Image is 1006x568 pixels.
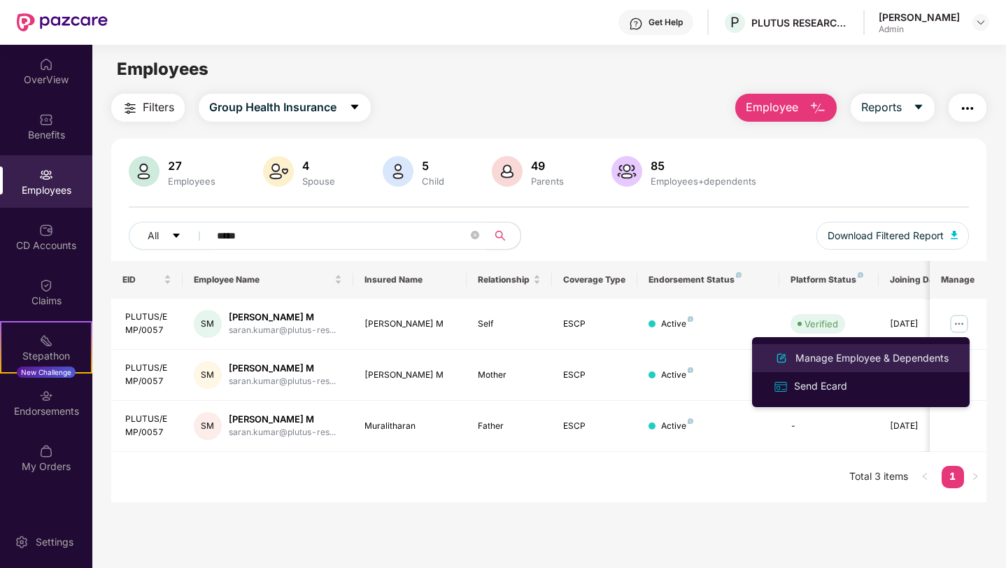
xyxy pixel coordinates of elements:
[229,362,336,375] div: [PERSON_NAME] M
[793,350,951,366] div: Manage Employee & Dependents
[773,379,788,395] img: svg+xml;base64,PHN2ZyB4bWxucz0iaHR0cDovL3d3dy53My5vcmcvMjAwMC9zdmciIHdpZHRoPSIxNiIgaGVpZ2h0PSIxNi...
[17,13,108,31] img: New Pazcare Logo
[563,369,626,382] div: ESCP
[111,261,183,299] th: EID
[942,466,964,488] li: 1
[914,466,936,488] li: Previous Page
[229,311,336,324] div: [PERSON_NAME] M
[861,99,902,116] span: Reports
[39,223,53,237] img: svg+xml;base64,PHN2ZyBpZD0iQ0RfQWNjb3VudHMiIGRhdGEtbmFtZT0iQ0QgQWNjb3VudHMiIHhtbG5zPSJodHRwOi8vd3...
[751,16,849,29] div: PLUTUS RESEARCH PRIVATE LIMITED
[951,231,958,239] img: svg+xml;base64,PHN2ZyB4bWxucz0iaHR0cDovL3d3dy53My5vcmcvMjAwMC9zdmciIHhtbG5zOnhsaW5rPSJodHRwOi8vd3...
[649,17,683,28] div: Get Help
[299,176,338,187] div: Spouse
[199,94,371,122] button: Group Health Insurancecaret-down
[39,168,53,182] img: svg+xml;base64,PHN2ZyBpZD0iRW1wbG95ZWVzIiB4bWxucz0iaHR0cDovL3d3dy53My5vcmcvMjAwMC9zdmciIHdpZHRoPS...
[39,389,53,403] img: svg+xml;base64,PHN2ZyBpZD0iRW5kb3JzZW1lbnRzIiB4bWxucz0iaHR0cDovL3d3dy53My5vcmcvMjAwMC9zdmciIHdpZH...
[851,94,935,122] button: Reportscaret-down
[648,159,759,173] div: 85
[39,113,53,127] img: svg+xml;base64,PHN2ZyBpZD0iQmVuZWZpdHMiIHhtbG5zPSJodHRwOi8vd3d3LnczLm9yZy8yMDAwL3N2ZyIgd2lkdGg9Ij...
[661,369,693,382] div: Active
[879,10,960,24] div: [PERSON_NAME]
[971,472,979,481] span: right
[349,101,360,114] span: caret-down
[111,94,185,122] button: Filters
[471,229,479,243] span: close-circle
[194,310,222,338] div: SM
[471,231,479,239] span: close-circle
[129,222,214,250] button: Allcaret-down
[122,274,161,285] span: EID
[125,413,171,439] div: PLUTUS/EMP/0057
[486,222,521,250] button: search
[478,274,530,285] span: Relationship
[779,401,879,452] td: -
[964,466,986,488] button: right
[563,420,626,433] div: ESCP
[688,367,693,373] img: svg+xml;base64,PHN2ZyB4bWxucz0iaHR0cDovL3d3dy53My5vcmcvMjAwMC9zdmciIHdpZHRoPSI4IiBoZWlnaHQ9IjgiIH...
[913,101,924,114] span: caret-down
[975,17,986,28] img: svg+xml;base64,PHN2ZyBpZD0iRHJvcGRvd24tMzJ4MzIiIHhtbG5zPSJodHRwOi8vd3d3LnczLm9yZy8yMDAwL3N2ZyIgd2...
[648,176,759,187] div: Employees+dependents
[478,318,541,331] div: Self
[858,272,863,278] img: svg+xml;base64,PHN2ZyB4bWxucz0iaHR0cDovL3d3dy53My5vcmcvMjAwMC9zdmciIHdpZHRoPSI4IiBoZWlnaHQ9IjgiIH...
[148,228,159,243] span: All
[143,99,174,116] span: Filters
[879,24,960,35] div: Admin
[809,100,826,117] img: svg+xml;base64,PHN2ZyB4bWxucz0iaHR0cDovL3d3dy53My5vcmcvMjAwMC9zdmciIHhtbG5zOnhsaW5rPSJodHRwOi8vd3...
[39,278,53,292] img: svg+xml;base64,PHN2ZyBpZD0iQ2xhaW0iIHhtbG5zPSJodHRwOi8vd3d3LnczLm9yZy8yMDAwL3N2ZyIgd2lkdGg9IjIwIi...
[736,272,742,278] img: svg+xml;base64,PHN2ZyB4bWxucz0iaHR0cDovL3d3dy53My5vcmcvMjAwMC9zdmciIHdpZHRoPSI4IiBoZWlnaHQ9IjgiIH...
[364,369,456,382] div: [PERSON_NAME] M
[364,420,456,433] div: Muralitharan
[959,100,976,117] img: svg+xml;base64,PHN2ZyB4bWxucz0iaHR0cDovL3d3dy53My5vcmcvMjAwMC9zdmciIHdpZHRoPSIyNCIgaGVpZ2h0PSIyNC...
[194,274,332,285] span: Employee Name
[171,231,181,242] span: caret-down
[730,14,739,31] span: P
[263,156,294,187] img: svg+xml;base64,PHN2ZyB4bWxucz0iaHR0cDovL3d3dy53My5vcmcvMjAwMC9zdmciIHhtbG5zOnhsaW5rPSJodHRwOi8vd3...
[39,334,53,348] img: svg+xml;base64,PHN2ZyB4bWxucz0iaHR0cDovL3d3dy53My5vcmcvMjAwMC9zdmciIHdpZHRoPSIyMSIgaGVpZ2h0PSIyMC...
[746,99,798,116] span: Employee
[879,261,964,299] th: Joining Date
[419,176,447,187] div: Child
[890,318,953,331] div: [DATE]
[688,418,693,424] img: svg+xml;base64,PHN2ZyB4bWxucz0iaHR0cDovL3d3dy53My5vcmcvMjAwMC9zdmciIHdpZHRoPSI4IiBoZWlnaHQ9IjgiIH...
[17,367,76,378] div: New Challenge
[353,261,467,299] th: Insured Name
[661,420,693,433] div: Active
[299,159,338,173] div: 4
[122,100,139,117] img: svg+xml;base64,PHN2ZyB4bWxucz0iaHR0cDovL3d3dy53My5vcmcvMjAwMC9zdmciIHdpZHRoPSIyNCIgaGVpZ2h0PSIyNC...
[552,261,637,299] th: Coverage Type
[194,361,222,389] div: SM
[478,420,541,433] div: Father
[921,472,929,481] span: left
[773,350,790,367] img: svg+xml;base64,PHN2ZyB4bWxucz0iaHR0cDovL3d3dy53My5vcmcvMjAwMC9zdmciIHhtbG5zOnhsaW5rPSJodHRwOi8vd3...
[735,94,837,122] button: Employee
[563,318,626,331] div: ESCP
[467,261,552,299] th: Relationship
[39,57,53,71] img: svg+xml;base64,PHN2ZyBpZD0iSG9tZSIgeG1sbnM9Imh0dHA6Ly93d3cudzMub3JnLzIwMDAvc3ZnIiB3aWR0aD0iMjAiIG...
[828,228,944,243] span: Download Filtered Report
[930,261,986,299] th: Manage
[1,349,91,363] div: Stepathon
[948,313,970,335] img: manageButton
[229,375,336,388] div: saran.kumar@plutus-res...
[849,466,908,488] li: Total 3 items
[15,535,29,549] img: svg+xml;base64,PHN2ZyBpZD0iU2V0dGluZy0yMHgyMCIgeG1sbnM9Imh0dHA6Ly93d3cudzMub3JnLzIwMDAvc3ZnIiB3aW...
[816,222,969,250] button: Download Filtered Report
[229,426,336,439] div: saran.kumar@plutus-res...
[165,176,218,187] div: Employees
[129,156,160,187] img: svg+xml;base64,PHN2ZyB4bWxucz0iaHR0cDovL3d3dy53My5vcmcvMjAwMC9zdmciIHhtbG5zOnhsaW5rPSJodHRwOi8vd3...
[528,176,567,187] div: Parents
[165,159,218,173] div: 27
[611,156,642,187] img: svg+xml;base64,PHN2ZyB4bWxucz0iaHR0cDovL3d3dy53My5vcmcvMjAwMC9zdmciIHhtbG5zOnhsaW5rPSJodHRwOi8vd3...
[209,99,336,116] span: Group Health Insurance
[528,159,567,173] div: 49
[964,466,986,488] li: Next Page
[629,17,643,31] img: svg+xml;base64,PHN2ZyBpZD0iSGVscC0zMngzMiIgeG1sbnM9Imh0dHA6Ly93d3cudzMub3JnLzIwMDAvc3ZnIiB3aWR0aD...
[125,311,171,337] div: PLUTUS/EMP/0057
[649,274,768,285] div: Endorsement Status
[31,535,78,549] div: Settings
[383,156,413,187] img: svg+xml;base64,PHN2ZyB4bWxucz0iaHR0cDovL3d3dy53My5vcmcvMjAwMC9zdmciIHhtbG5zOnhsaW5rPSJodHRwOi8vd3...
[478,369,541,382] div: Mother
[486,230,513,241] span: search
